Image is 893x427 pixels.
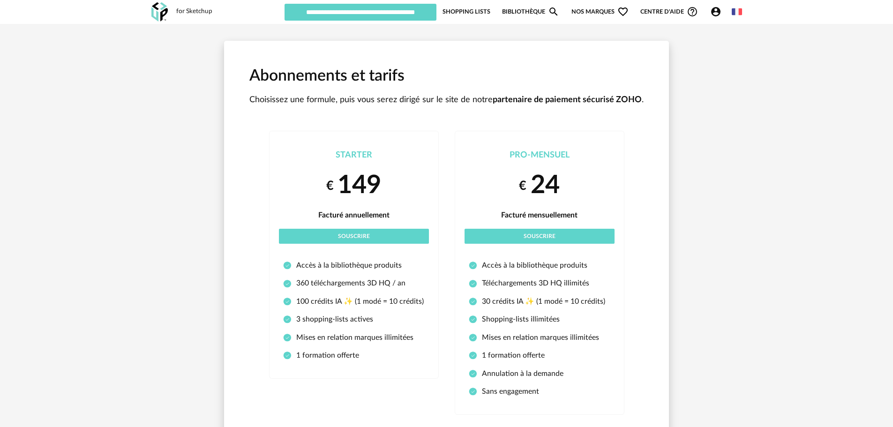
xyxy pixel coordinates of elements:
[279,229,429,244] button: Souscrire
[443,3,490,21] a: Shopping Lists
[469,351,610,360] li: 1 formation offerte
[338,233,370,239] span: Souscrire
[279,150,429,161] div: Starter
[710,6,721,17] span: Account Circle icon
[469,387,610,396] li: Sans engagement
[524,233,555,239] span: Souscrire
[732,7,742,17] img: fr
[338,173,381,198] span: 149
[283,261,425,270] li: Accès à la bibliothèque produits
[469,333,610,342] li: Mises en relation marques illimitées
[283,315,425,324] li: 3 shopping-lists actives
[571,3,629,21] span: Nos marques
[710,6,726,17] span: Account Circle icon
[519,178,526,194] small: €
[617,6,629,17] span: Heart Outline icon
[249,66,644,87] h1: Abonnements et tarifs
[465,229,615,244] button: Souscrire
[283,278,425,288] li: 360 téléchargements 3D HQ / an
[687,6,698,17] span: Help Circle Outline icon
[493,96,642,104] strong: partenaire de paiement sécurisé ZOHO
[151,2,168,22] img: OXP
[469,278,610,288] li: Téléchargements 3D HQ illimités
[176,7,212,16] div: for Sketchup
[283,297,425,306] li: 100 crédits IA ✨ (1 modé = 10 crédits)
[283,351,425,360] li: 1 formation offerte
[469,297,610,306] li: 30 crédits IA ✨ (1 modé = 10 crédits)
[548,6,559,17] span: Magnify icon
[531,173,560,198] span: 24
[283,333,425,342] li: Mises en relation marques illimitées
[502,3,559,21] a: BibliothèqueMagnify icon
[326,178,334,194] small: €
[469,315,610,324] li: Shopping-lists illimitées
[318,211,390,219] span: Facturé annuellement
[249,95,644,105] p: Choisissez une formule, puis vous serez dirigé sur le site de notre .
[501,211,578,219] span: Facturé mensuellement
[469,369,610,378] li: Annulation à la demande
[640,6,698,17] span: Centre d'aideHelp Circle Outline icon
[469,261,610,270] li: Accès à la bibliothèque produits
[465,150,615,161] div: Pro-Mensuel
